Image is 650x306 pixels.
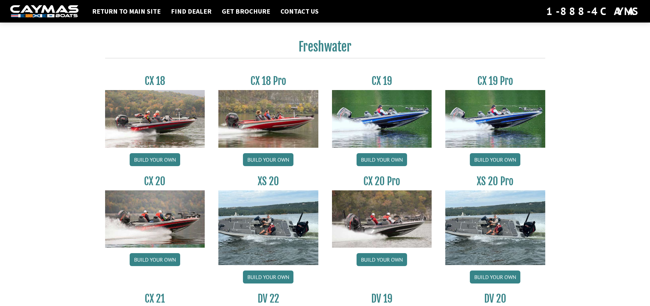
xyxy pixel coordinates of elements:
[546,4,640,19] div: 1-888-4CAYMAS
[243,271,293,283] a: Build your own
[105,292,205,305] h3: CX 21
[168,7,215,16] a: Find Dealer
[105,190,205,248] img: CX-20_thumbnail.jpg
[10,5,78,18] img: white-logo-c9c8dbefe5ff5ceceb0f0178aa75bf4bb51f6bca0971e226c86eb53dfe498488.png
[243,153,293,166] a: Build your own
[332,190,432,248] img: CX-20Pro_thumbnail.jpg
[218,7,274,16] a: Get Brochure
[445,190,545,265] img: XS_20_resized.jpg
[277,7,322,16] a: Contact Us
[445,292,545,305] h3: DV 20
[470,271,520,283] a: Build your own
[218,175,318,188] h3: XS 20
[130,253,180,266] a: Build your own
[218,90,318,147] img: CX-18SS_thumbnail.jpg
[218,75,318,87] h3: CX 18 Pro
[105,75,205,87] h3: CX 18
[332,292,432,305] h3: DV 19
[332,90,432,147] img: CX19_thumbnail.jpg
[105,39,545,58] h2: Freshwater
[105,175,205,188] h3: CX 20
[357,153,407,166] a: Build your own
[445,75,545,87] h3: CX 19 Pro
[89,7,164,16] a: Return to main site
[218,190,318,265] img: XS_20_resized.jpg
[130,153,180,166] a: Build your own
[332,75,432,87] h3: CX 19
[218,292,318,305] h3: DV 22
[332,175,432,188] h3: CX 20 Pro
[470,153,520,166] a: Build your own
[105,90,205,147] img: CX-18S_thumbnail.jpg
[357,253,407,266] a: Build your own
[445,175,545,188] h3: XS 20 Pro
[445,90,545,147] img: CX19_thumbnail.jpg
